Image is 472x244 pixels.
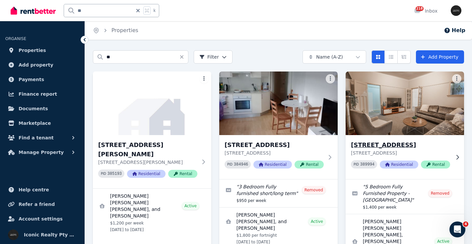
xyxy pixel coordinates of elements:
a: Edit listing: 3 Bedroom Fully furnished short/long term [219,179,338,207]
span: Residential [253,161,292,169]
button: Filter [194,50,233,64]
span: Iconic Realty Pty Ltd [24,231,77,239]
a: Edit listing: 5 Bedroom Fully Furnished Property - Randwick [346,179,464,214]
span: Add property [19,61,53,69]
a: Properties [5,44,79,57]
h3: [STREET_ADDRESS] [225,140,324,150]
code: 385193 [107,171,122,176]
img: 71 St Marks Rd, Randwick -124 [343,70,467,137]
button: More options [326,74,335,83]
span: Rental [295,161,324,169]
span: Payments [19,75,44,83]
button: Card view [371,50,385,64]
button: Help [444,26,465,34]
span: Find a tenant [19,134,54,142]
span: ORGANISE [5,36,26,41]
img: 3/1 Henderson St, Bondi - 11 [93,72,211,135]
span: Rental [421,161,450,169]
span: k [153,8,156,13]
span: Help centre [19,186,49,194]
button: Find a tenant [5,131,79,144]
a: View details for Owen Joseph Sands, Jack Alan James Tudor, and Molly Meryl Turner [93,189,211,236]
code: 384946 [234,162,248,167]
a: Documents [5,102,79,115]
div: View options [371,50,411,64]
small: PID [101,172,106,175]
a: Account settings [5,212,79,225]
span: 218 [416,6,424,11]
a: 71 St Marks Rd, Randwick -124[STREET_ADDRESS][STREET_ADDRESS]PID 389994ResidentialRental [346,72,464,179]
span: Residential [127,170,166,178]
p: [STREET_ADDRESS] [225,150,324,156]
a: Refer a friend [5,198,79,211]
span: Rental [168,170,197,178]
a: 3/1 Henderson St, Bondi - 11[STREET_ADDRESS][PERSON_NAME][STREET_ADDRESS][PERSON_NAME]PID 385193R... [93,72,211,188]
span: Name (A-Z) [316,54,343,60]
span: Finance report [19,90,57,98]
span: Refer a friend [19,200,55,208]
span: 4 [463,221,468,227]
code: 389994 [360,162,374,167]
span: Manage Property [19,148,64,156]
small: PID [227,163,233,166]
span: Properties [19,46,46,54]
span: Account settings [19,215,63,223]
span: Residential [380,161,418,169]
button: Manage Property [5,146,79,159]
button: More options [199,74,209,83]
span: Marketplace [19,119,51,127]
img: 3/50 Bellevue Rd, Bellevue Hill - 71 [219,72,338,135]
a: Payments [5,73,79,86]
button: Expanded list view [397,50,411,64]
div: Inbox [414,8,438,14]
a: 3/50 Bellevue Rd, Bellevue Hill - 71[STREET_ADDRESS][STREET_ADDRESS]PID 384946ResidentialRental [219,72,338,179]
img: RentBetter [11,6,56,16]
span: Documents [19,105,48,113]
a: Marketplace [5,117,79,130]
button: Name (A-Z) [303,50,366,64]
span: Filter [199,54,219,60]
p: [STREET_ADDRESS][PERSON_NAME] [98,159,197,166]
button: Compact list view [384,50,398,64]
h3: [STREET_ADDRESS][PERSON_NAME] [98,140,197,159]
a: Help centre [5,183,79,196]
a: Properties [111,27,138,33]
img: Iconic Realty Pty Ltd [8,229,19,240]
iframe: Intercom live chat [449,221,465,237]
button: More options [452,74,461,83]
small: PID [354,163,359,166]
a: Add Property [416,50,464,64]
a: Finance report [5,87,79,101]
a: Add property [5,58,79,72]
img: Iconic Realty Pty Ltd [451,5,461,16]
p: [STREET_ADDRESS] [351,150,450,156]
nav: Breadcrumb [85,21,146,40]
button: Clear search [179,50,188,64]
h3: [STREET_ADDRESS] [351,140,450,150]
